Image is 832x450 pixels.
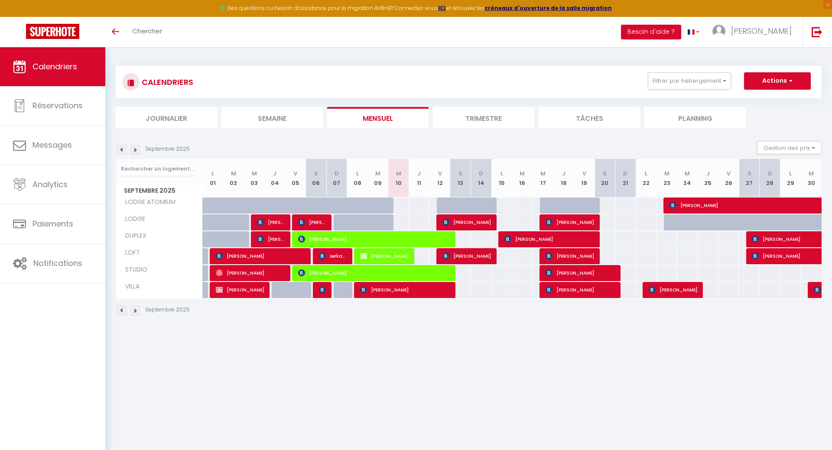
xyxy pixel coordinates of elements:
span: [PERSON_NAME] [546,248,594,264]
span: [PERSON_NAME] [216,265,285,281]
abbr: D [335,169,339,178]
abbr: J [273,169,276,178]
span: [PERSON_NAME] [257,214,285,230]
li: Journalier [116,107,217,128]
img: ... [712,25,725,38]
span: Calendriers [32,61,77,72]
th: 19 [574,159,595,197]
th: 15 [491,159,512,197]
span: [PERSON_NAME] [649,282,697,298]
abbr: J [562,169,565,178]
span: [PERSON_NAME] [546,282,615,298]
span: [PERSON_NAME] [731,26,792,36]
th: 08 [347,159,368,197]
th: 16 [512,159,533,197]
th: 07 [326,159,347,197]
abbr: S [603,169,607,178]
abbr: L [356,169,359,178]
abbr: S [458,169,462,178]
abbr: M [375,169,380,178]
span: [PERSON_NAME] [216,248,306,264]
span: LODGE [117,214,150,224]
span: VILLA [117,282,150,291]
abbr: L [500,169,503,178]
th: 28 [760,159,780,197]
a: ... [PERSON_NAME] [706,17,803,47]
span: [PERSON_NAME] [360,282,450,298]
span: Notifications [33,258,82,269]
li: Planning [644,107,746,128]
abbr: V [438,169,442,178]
th: 01 [203,159,224,197]
span: Chercher [132,26,162,36]
span: [PERSON_NAME] [442,248,491,264]
button: Besoin d'aide ? [621,25,681,39]
span: [PERSON_NAME] [298,214,326,230]
abbr: V [727,169,731,178]
a: créneaux d'ouverture de la salle migration [484,4,612,12]
th: 14 [471,159,491,197]
th: 10 [388,159,409,197]
th: 03 [244,159,265,197]
span: [PERSON_NAME] [298,231,451,247]
abbr: L [789,169,792,178]
th: 06 [306,159,327,197]
span: Analytics [32,179,68,190]
abbr: D [479,169,483,178]
span: [PERSON_NAME] [504,231,595,247]
th: 05 [285,159,306,197]
a: Chercher [126,17,169,47]
button: Actions [744,72,811,90]
span: serkan K [319,248,347,264]
h3: CALENDRIERS [140,72,193,92]
p: Septembre 2025 [145,306,190,314]
input: Rechercher un logement... [121,161,198,177]
span: LOFT [117,248,150,258]
th: 23 [656,159,677,197]
span: [PERSON_NAME] [360,248,409,264]
span: LODGE ATOMIUM [117,197,178,207]
span: Septembre 2025 [116,185,202,197]
span: [PERSON_NAME] [257,231,285,247]
th: 30 [801,159,822,197]
abbr: M [540,169,546,178]
span: [PERSON_NAME] [216,282,264,298]
li: Mensuel [327,107,429,128]
th: 21 [615,159,636,197]
abbr: D [768,169,772,178]
th: 02 [223,159,244,197]
abbr: L [211,169,214,178]
li: Tâches [539,107,640,128]
abbr: S [747,169,751,178]
abbr: S [314,169,318,178]
abbr: M [685,169,690,178]
span: [PERSON_NAME] [298,265,451,281]
th: 26 [718,159,739,197]
span: [PERSON_NAME] [319,282,326,298]
button: Filtrer par hébergement [648,72,731,90]
span: STUDIO [117,265,150,275]
abbr: M [809,169,814,178]
abbr: V [293,169,297,178]
abbr: M [664,169,669,178]
button: Gestion des prix [757,141,822,154]
abbr: M [252,169,257,178]
th: 18 [553,159,574,197]
span: [PERSON_NAME] [546,265,615,281]
span: Messages [32,139,72,150]
li: Semaine [221,107,323,128]
span: Paiements [32,218,73,229]
th: 17 [533,159,553,197]
span: [PERSON_NAME] [546,214,594,230]
th: 13 [450,159,471,197]
abbr: M [520,169,525,178]
abbr: J [417,169,421,178]
th: 24 [677,159,698,197]
span: DUPLEX [117,231,150,241]
abbr: D [623,169,627,178]
a: ICI [438,4,446,12]
abbr: M [396,169,401,178]
th: 11 [409,159,430,197]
